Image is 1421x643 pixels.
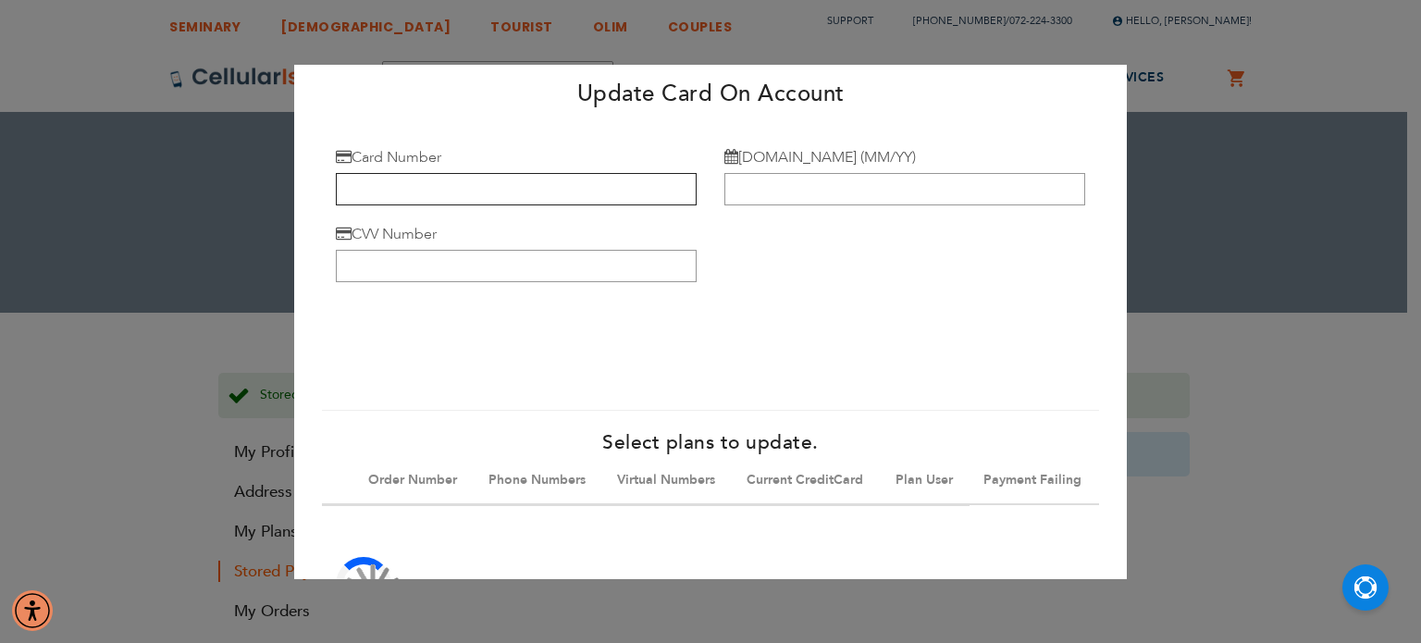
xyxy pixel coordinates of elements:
th: Payment Failing [970,457,1099,504]
th: Current CreditCard [733,457,882,504]
th: Phone Numbers [475,457,603,504]
label: CVV Number [336,224,437,244]
th: Order Number [354,457,475,504]
h4: Select plans to update. [322,429,1099,457]
h2: Update Card On Account [308,79,1113,110]
label: [DOMAIN_NAME] (MM/YY) [724,147,916,167]
div: Accessibility Menu [12,590,53,631]
th: Plan User [882,457,970,504]
iframe: reCAPTCHA [336,305,617,377]
th: Virtual Numbers [603,457,733,504]
label: Card Number [336,147,441,167]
